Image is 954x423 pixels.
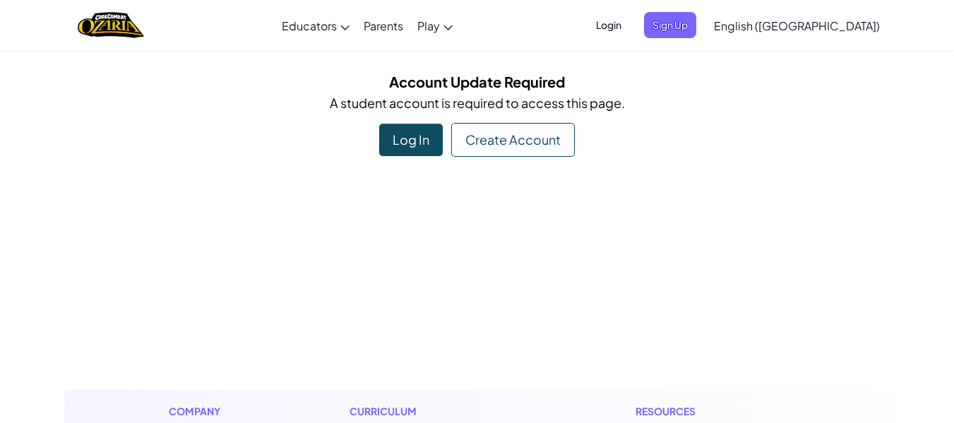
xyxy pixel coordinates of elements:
a: Ozaria by CodeCombat logo [78,11,143,40]
h1: Curriculum [350,404,520,419]
p: A student account is required to access this page. [75,93,880,113]
a: Play [410,6,460,44]
div: Create Account [451,123,575,157]
h1: Resources [636,404,786,419]
a: Educators [275,6,357,44]
button: Sign Up [644,12,696,38]
h1: Company [169,404,234,419]
button: Login [588,12,630,38]
span: Play [417,18,440,33]
a: English ([GEOGRAPHIC_DATA]) [707,6,887,44]
img: Home [78,11,143,40]
h5: Account Update Required [75,71,880,93]
a: Parents [357,6,410,44]
span: English ([GEOGRAPHIC_DATA]) [714,18,880,33]
span: Educators [282,18,337,33]
div: Log In [379,124,443,156]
